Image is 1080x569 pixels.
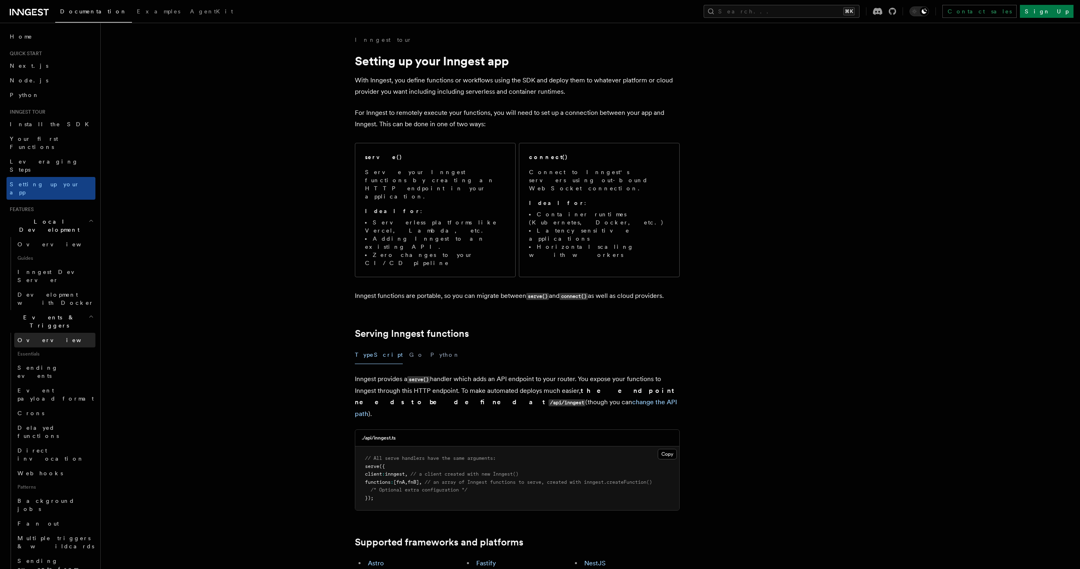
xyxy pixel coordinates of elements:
button: Local Development [6,214,95,237]
p: With Inngest, you define functions or workflows using the SDK and deploy them to whatever platfor... [355,75,680,97]
a: Supported frameworks and platforms [355,537,523,548]
span: Overview [17,337,101,343]
span: // an array of Inngest functions to serve, created with inngest.createFunction() [425,479,652,485]
a: Development with Docker [14,287,95,310]
span: }); [365,495,374,501]
a: Sending events [14,360,95,383]
p: Inngest provides a handler which adds an API endpoint to your router. You expose your functions t... [355,373,680,420]
h3: ./api/inngest.ts [362,435,396,441]
span: // All serve handlers have the same arguments: [365,455,496,461]
span: Node.js [10,77,48,84]
span: Events & Triggers [6,313,89,330]
span: Development with Docker [17,291,94,306]
a: Home [6,29,95,44]
button: Python [430,346,460,364]
code: connect() [559,293,588,300]
span: , [405,479,408,485]
span: ({ [379,463,385,469]
span: : [391,479,393,485]
li: Zero changes to your CI/CD pipeline [365,251,505,267]
span: Features [6,206,34,213]
a: Contact sales [942,5,1017,18]
span: Crons [17,410,44,416]
p: Serve your Inngest functions by creating an HTTP endpoint in your application. [365,168,505,200]
span: Your first Functions [10,136,58,150]
a: Fastify [476,559,496,567]
a: Overview [14,333,95,347]
li: Serverless platforms like Vercel, Lambda, etc. [365,218,505,235]
a: Leveraging Steps [6,154,95,177]
span: Local Development [6,218,89,234]
a: Your first Functions [6,131,95,154]
span: client [365,471,382,477]
p: For Inngest to remotely execute your functions, you will need to set up a connection between your... [355,107,680,130]
span: Fan out [17,520,59,527]
h1: Setting up your Inngest app [355,54,680,68]
span: AgentKit [190,8,233,15]
a: Delayed functions [14,420,95,443]
a: Node.js [6,73,95,88]
a: Event payload format [14,383,95,406]
span: Install the SDK [10,121,94,127]
span: functions [365,479,391,485]
a: Next.js [6,58,95,73]
span: Quick start [6,50,42,57]
a: AgentKit [185,2,238,22]
span: Delayed functions [17,425,59,439]
li: Latency sensitive applications [529,226,670,243]
h2: serve() [365,153,402,161]
a: Examples [132,2,185,22]
a: Serving Inngest functions [355,328,469,339]
a: Setting up your app [6,177,95,200]
code: serve() [407,376,430,383]
span: : [382,471,385,477]
span: Setting up your app [10,181,80,196]
span: Leveraging Steps [10,158,78,173]
span: , [405,471,408,477]
a: Sign Up [1020,5,1074,18]
a: NestJS [584,559,606,567]
span: Inngest tour [6,109,45,115]
a: Fan out [14,516,95,531]
span: // a client created with new Inngest() [410,471,518,477]
span: , [419,479,422,485]
span: Background jobs [17,498,75,512]
span: Next.js [10,63,48,69]
span: Patterns [14,481,95,494]
p: : [365,207,505,215]
a: Astro [368,559,384,567]
p: Inngest functions are portable, so you can migrate between and as well as cloud providers. [355,290,680,302]
button: Events & Triggers [6,310,95,333]
kbd: ⌘K [843,7,855,15]
button: Copy [658,449,677,459]
button: Toggle dark mode [909,6,929,16]
span: Direct invocation [17,447,84,462]
a: Crons [14,406,95,420]
button: Search...⌘K [704,5,860,18]
button: TypeScript [355,346,403,364]
a: connect()Connect to Inngest's servers using out-bound WebSocket connection.Ideal for:Container ru... [519,143,680,277]
a: Documentation [55,2,132,23]
a: Install the SDK [6,117,95,131]
span: Python [10,92,39,98]
span: serve [365,463,379,469]
a: Multiple triggers & wildcards [14,531,95,554]
div: Local Development [6,237,95,310]
a: serve()Serve your Inngest functions by creating an HTTP endpoint in your application.Ideal for:Se... [355,143,516,277]
span: Inngest Dev Server [17,269,87,283]
span: [fnA [393,479,405,485]
span: Multiple triggers & wildcards [17,535,94,550]
a: Inngest tour [355,36,412,44]
p: Connect to Inngest's servers using out-bound WebSocket connection. [529,168,670,192]
a: Direct invocation [14,443,95,466]
span: Examples [137,8,180,15]
span: Essentials [14,347,95,360]
li: Container runtimes (Kubernetes, Docker, etc.) [529,210,670,226]
span: Guides [14,252,95,265]
p: : [529,199,670,207]
span: fnB] [408,479,419,485]
button: Go [409,346,424,364]
h2: connect() [529,153,568,161]
code: serve() [526,293,549,300]
a: Inngest Dev Server [14,265,95,287]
